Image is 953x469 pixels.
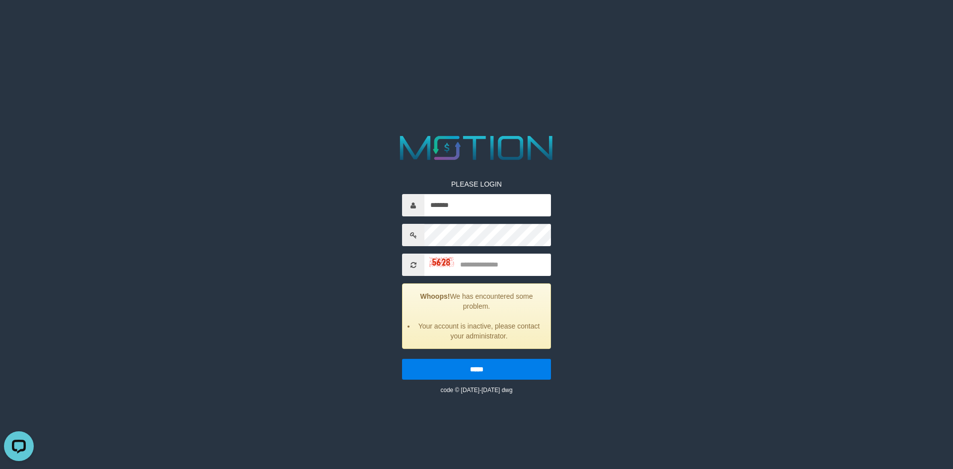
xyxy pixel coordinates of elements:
[429,257,454,267] img: captcha
[393,132,560,164] img: MOTION_logo.png
[420,292,450,300] strong: Whoops!
[415,321,543,341] li: Your account is inactive, please contact your administrator.
[4,4,34,34] button: Open LiveChat chat widget
[402,179,551,189] p: PLEASE LOGIN
[440,387,512,394] small: code © [DATE]-[DATE] dwg
[402,283,551,349] div: We has encountered some problem.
